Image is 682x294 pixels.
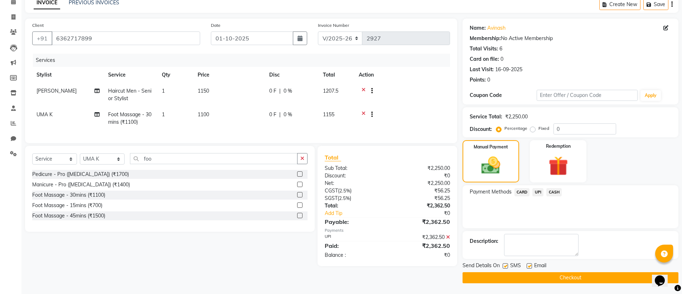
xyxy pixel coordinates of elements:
div: ₹0 [399,210,455,217]
div: Paid: [319,241,387,250]
span: 1 [162,88,165,94]
div: Total Visits: [470,45,498,53]
span: 2.5% [339,195,350,201]
div: Sub Total: [319,165,387,172]
div: ₹0 [387,172,455,180]
th: Service [104,67,158,83]
div: Foot Massage - 30mins (₹1100) [32,191,105,199]
div: Coupon Code [470,92,537,99]
div: Services [33,54,455,67]
span: Email [534,262,546,271]
span: Send Details On [463,262,500,271]
div: Foot Massage - 15mins (₹700) [32,202,102,209]
span: CGST [325,187,338,194]
span: Foot Massage - 30mins (₹1100) [108,111,151,125]
span: CASH [546,188,562,196]
div: Discount: [470,126,492,133]
input: Enter Offer / Coupon Code [537,90,638,101]
th: Total [319,67,354,83]
span: 1155 [323,111,334,118]
div: 0 [487,76,490,84]
label: Date [211,22,221,29]
div: ₹2,250.00 [505,113,528,121]
label: Fixed [538,125,549,132]
span: 2.5% [339,188,350,193]
label: Invoice Number [318,22,349,29]
div: No Active Membership [470,35,671,42]
div: Foot Massage - 45mins (₹1500) [32,212,105,220]
span: 0 % [284,111,292,118]
div: ₹2,362.50 [387,202,455,210]
div: Manicure - Pro ([MEDICAL_DATA]) (₹1400) [32,181,130,188]
input: Search by Name/Mobile/Email/Code [52,31,200,45]
span: Haircut Men - Senior Stylist [108,88,151,102]
div: 6 [499,45,502,53]
span: 0 F [269,111,276,118]
span: SMS [510,262,521,271]
th: Action [354,67,450,83]
div: Last Visit: [470,66,494,73]
div: Membership: [470,35,501,42]
span: 1207.5 [323,88,338,94]
label: Client [32,22,44,29]
div: ₹2,250.00 [387,180,455,187]
span: Total [325,154,341,161]
th: Stylist [32,67,104,83]
span: 0 F [269,87,276,95]
div: Total: [319,202,387,210]
span: UMA K [37,111,53,118]
span: 1150 [198,88,209,94]
div: Payable: [319,217,387,226]
img: _cash.svg [475,155,506,176]
div: ₹2,362.50 [387,234,455,241]
span: Payment Methods [470,188,512,196]
div: Card on file: [470,55,499,63]
span: 1100 [198,111,209,118]
img: _gift.svg [542,154,574,178]
a: Add Tip [319,210,398,217]
button: +91 [32,31,52,45]
label: Manual Payment [474,144,508,150]
label: Redemption [546,143,571,150]
div: ₹0 [387,251,455,259]
input: Search or Scan [130,153,298,164]
span: UPI [532,188,543,196]
div: Net: [319,180,387,187]
span: CARD [514,188,530,196]
div: ( ) [319,187,387,195]
th: Price [193,67,265,83]
div: ₹2,250.00 [387,165,455,172]
div: 0 [500,55,503,63]
span: 1 [162,111,165,118]
th: Qty [158,67,193,83]
button: Apply [640,90,661,101]
div: Points: [470,76,486,84]
div: 16-09-2025 [495,66,522,73]
iframe: chat widget [652,265,675,287]
span: | [279,111,281,118]
div: Pedicure - Pro ([MEDICAL_DATA]) (₹1700) [32,171,129,178]
div: UPI [319,234,387,241]
div: Balance : [319,251,387,259]
div: ₹56.25 [387,195,455,202]
div: ( ) [319,195,387,202]
div: Description: [470,237,498,245]
button: Checkout [463,272,678,283]
label: Percentage [504,125,527,132]
div: Service Total: [470,113,502,121]
span: | [279,87,281,95]
th: Disc [265,67,319,83]
span: [PERSON_NAME] [37,88,77,94]
div: Payments [325,227,450,234]
div: Discount: [319,172,387,180]
div: ₹2,362.50 [387,241,455,250]
a: Avinash [487,24,506,32]
div: ₹56.25 [387,187,455,195]
div: Name: [470,24,486,32]
div: ₹2,362.50 [387,217,455,226]
span: 0 % [284,87,292,95]
span: SGST [325,195,338,201]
